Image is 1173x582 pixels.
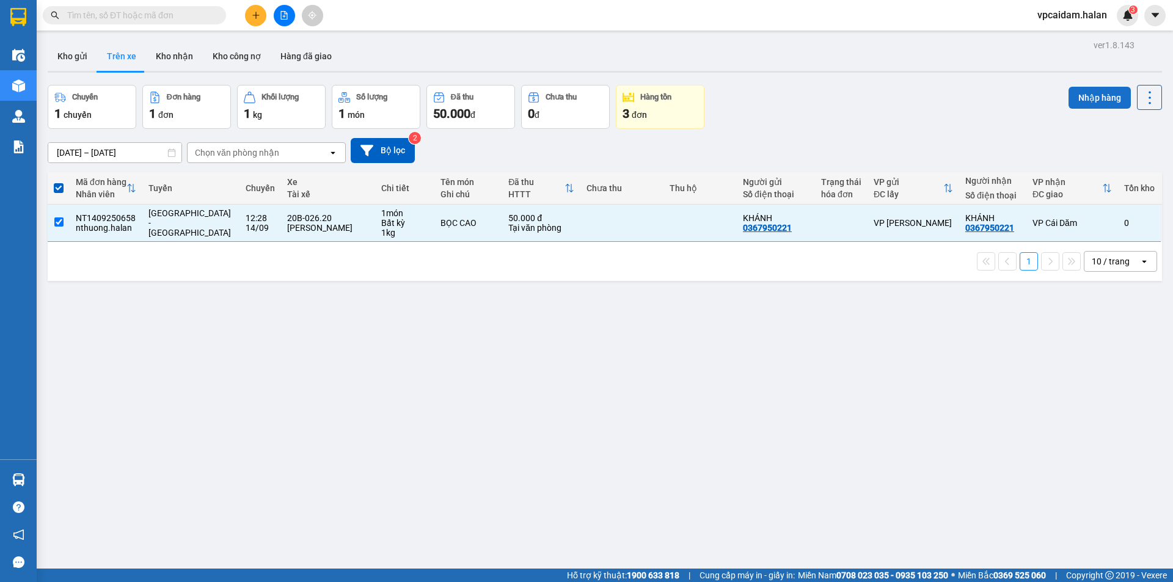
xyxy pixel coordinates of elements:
svg: open [328,148,338,158]
div: 1 kg [381,228,428,238]
span: Miền Bắc [958,569,1046,582]
div: Chọn văn phòng nhận [195,147,279,159]
sup: 3 [1129,5,1138,14]
div: [PERSON_NAME] [287,223,369,233]
span: 3 [623,106,629,121]
span: 1 [54,106,61,121]
div: 1 món [381,208,428,218]
div: Đã thu [508,177,565,187]
div: Chưa thu [586,183,657,193]
button: Kho công nợ [203,42,271,71]
div: VP Cái Dăm [1032,218,1112,228]
span: search [51,11,59,20]
div: nthuong.halan [76,223,136,233]
th: Toggle SortBy [868,172,959,205]
span: đ [535,110,539,120]
span: question-circle [13,501,24,513]
button: Đơn hàng1đơn [142,85,231,129]
div: Đã thu [451,93,473,101]
span: plus [252,11,260,20]
span: món [348,110,365,120]
div: Chuyến [246,183,275,193]
span: đơn [158,110,174,120]
div: 0 [1124,218,1155,228]
button: Chưa thu0đ [521,85,610,129]
div: Ghi chú [440,189,496,199]
div: Số điện thoại [743,189,809,199]
th: Toggle SortBy [502,172,580,205]
div: Số lượng [356,93,387,101]
strong: 1900 633 818 [627,570,679,580]
div: ĐC lấy [874,189,943,199]
th: Toggle SortBy [70,172,142,205]
span: 3 [1131,5,1135,14]
div: Khối lượng [261,93,299,101]
img: warehouse-icon [12,110,25,123]
span: 0 [528,106,535,121]
span: kg [253,110,262,120]
div: VP nhận [1032,177,1102,187]
div: KHÁNH [965,213,1020,223]
div: Xe [287,177,369,187]
span: 50.000 [433,106,470,121]
div: ĐC giao [1032,189,1102,199]
input: Select a date range. [48,143,181,162]
div: Tại văn phòng [508,223,574,233]
div: Người gửi [743,177,809,187]
div: Trạng thái [821,177,861,187]
div: HTTT [508,189,565,199]
span: 1 [338,106,345,121]
span: aim [308,11,316,20]
div: ver 1.8.143 [1094,38,1135,52]
span: message [13,556,24,568]
div: Chuyến [72,93,98,101]
button: Nhập hàng [1069,87,1131,109]
span: notification [13,529,24,540]
div: Thu hộ [670,183,731,193]
div: Hàng tồn [640,93,671,101]
img: solution-icon [12,140,25,153]
button: Khối lượng1kg [237,85,326,129]
span: | [1055,569,1057,582]
div: Nhân viên [76,189,126,199]
div: 20B-026.20 [287,213,369,223]
span: vpcaidam.halan [1028,7,1117,23]
input: Tìm tên, số ĐT hoặc mã đơn [67,9,211,22]
img: warehouse-icon [12,79,25,92]
span: chuyến [64,110,92,120]
div: Tài xế [287,189,369,199]
button: file-add [274,5,295,26]
span: đ [470,110,475,120]
button: Đã thu50.000đ [426,85,515,129]
button: Kho gửi [48,42,97,71]
span: 1 [244,106,250,121]
div: VP gửi [874,177,943,187]
div: 0367950221 [743,223,792,233]
div: Số điện thoại [965,191,1020,200]
div: NT1409250658 [76,213,136,223]
button: Chuyến1chuyến [48,85,136,129]
span: [GEOGRAPHIC_DATA] - [GEOGRAPHIC_DATA] [148,208,231,238]
span: file-add [280,11,288,20]
button: Kho nhận [146,42,203,71]
img: logo-vxr [10,8,26,26]
button: Hàng đã giao [271,42,342,71]
div: Tên món [440,177,496,187]
img: icon-new-feature [1122,10,1133,21]
div: 0367950221 [965,223,1014,233]
button: Hàng tồn3đơn [616,85,704,129]
div: Bất kỳ [381,218,428,228]
div: 14/09 [246,223,275,233]
div: Tuyến [148,183,234,193]
div: 10 / trang [1092,255,1130,267]
strong: 0708 023 035 - 0935 103 250 [836,570,948,580]
div: VP [PERSON_NAME] [874,218,953,228]
sup: 2 [409,132,421,144]
th: Toggle SortBy [1026,172,1118,205]
button: caret-down [1144,5,1166,26]
button: Số lượng1món [332,85,420,129]
button: aim [302,5,323,26]
div: Chưa thu [546,93,577,101]
span: đơn [632,110,647,120]
button: plus [245,5,266,26]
